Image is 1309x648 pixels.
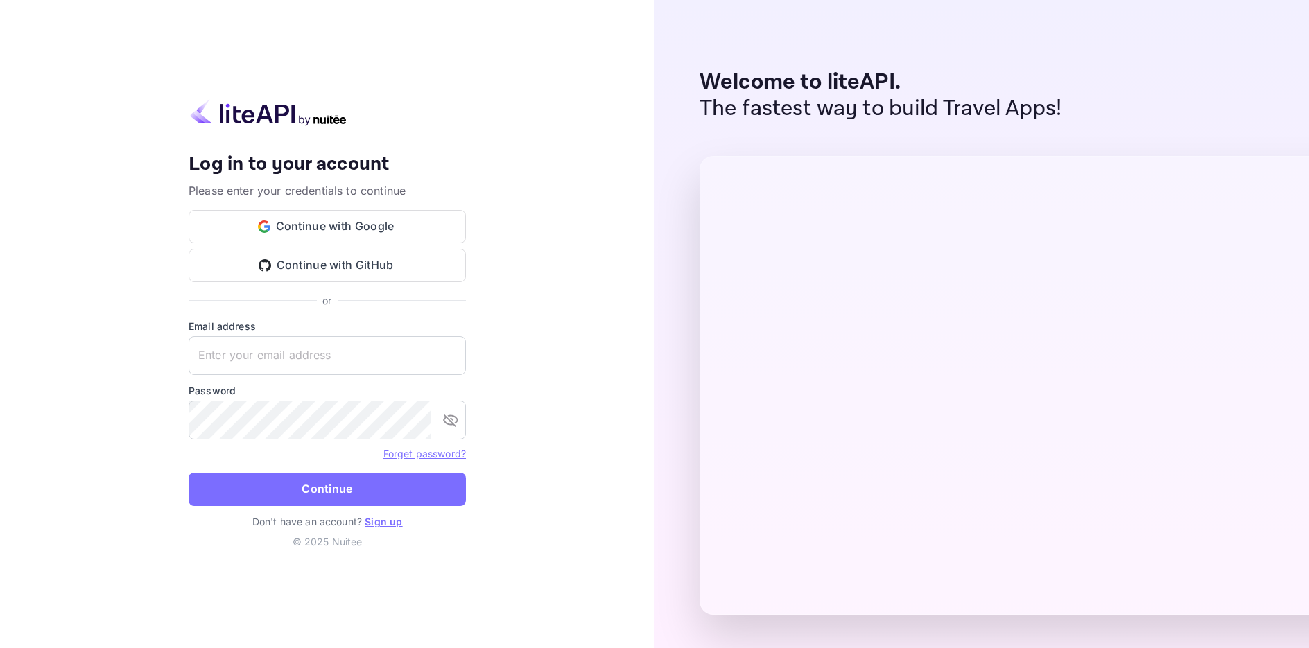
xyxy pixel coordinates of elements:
p: © 2025 Nuitee [189,534,466,549]
button: toggle password visibility [437,406,465,434]
a: Sign up [365,516,402,527]
p: Don't have an account? [189,514,466,529]
img: liteapi [189,99,348,126]
a: Forget password? [383,446,466,460]
a: Forget password? [383,448,466,459]
h4: Log in to your account [189,152,466,177]
button: Continue [189,473,466,506]
p: Please enter your credentials to continue [189,182,466,199]
p: The fastest way to build Travel Apps! [700,96,1062,122]
label: Email address [189,319,466,333]
input: Enter your email address [189,336,466,375]
label: Password [189,383,466,398]
p: or [322,293,331,308]
p: Welcome to liteAPI. [700,69,1062,96]
button: Continue with Google [189,210,466,243]
button: Continue with GitHub [189,249,466,282]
